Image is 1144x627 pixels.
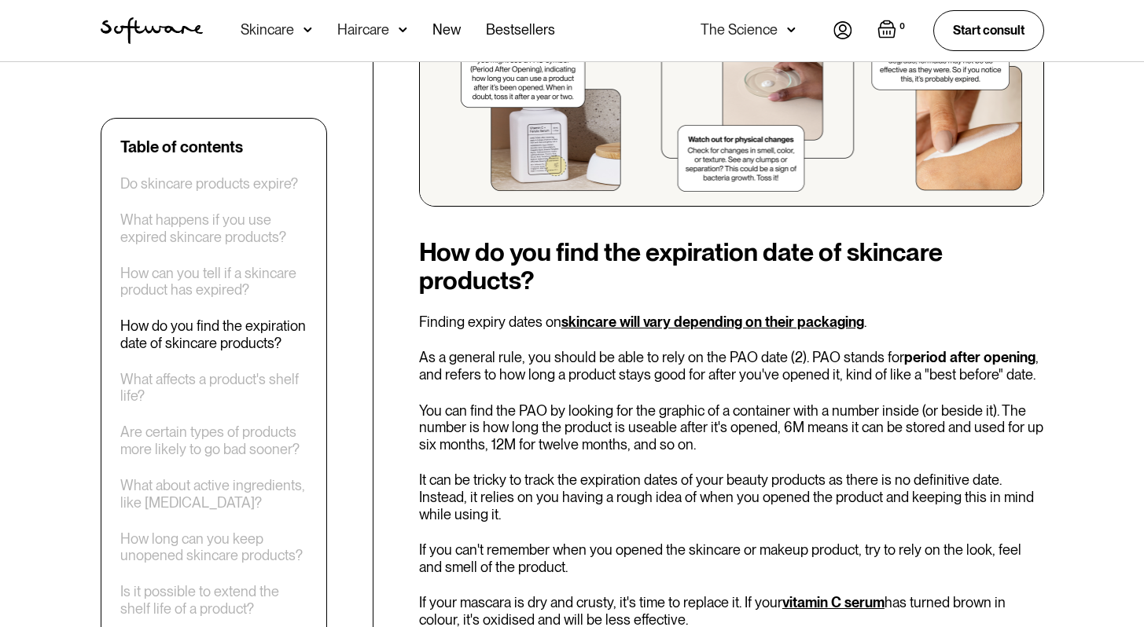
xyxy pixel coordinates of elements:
a: Is it possible to extend the shelf life of a product? [120,583,307,617]
p: It can be tricky to track the expiration dates of your beauty products as there is no definitive ... [419,471,1044,522]
a: vitamin C serum [782,594,885,610]
p: If you can't remember when you opened the skincare or makeup product, try to rely on the look, fe... [419,541,1044,575]
strong: period after opening [904,349,1035,365]
div: Skincare [241,22,294,38]
div: Table of contents [120,137,243,156]
h2: How do you find the expiration date of skincare products? [419,238,1044,295]
a: How do you find the expiration date of skincare products? [120,317,307,351]
a: skincare will vary depending on their packaging [561,313,864,330]
img: arrow down [787,22,796,38]
p: Finding expiry dates on . [419,313,1044,331]
img: arrow down [399,22,407,38]
div: 0 [896,20,908,34]
a: What affects a product's shelf life? [120,371,307,405]
div: Haircare [337,22,389,38]
a: How can you tell if a skincare product has expired? [120,265,307,299]
a: What about active ingredients, like [MEDICAL_DATA]? [120,477,307,511]
a: Open empty cart [877,20,908,42]
img: Software Logo [101,17,203,44]
a: How long can you keep unopened skincare products? [120,530,307,564]
img: arrow down [303,22,312,38]
a: Do skincare products expire? [120,175,298,192]
a: Start consult [933,10,1044,50]
p: You can find the PAO by looking for the graphic of a container with a number inside (or beside it... [419,402,1044,453]
a: What happens if you use expired skincare products? [120,211,307,245]
p: As a general rule, you should be able to rely on the PAO date (2). PAO stands for , and refers to... [419,349,1044,383]
a: Are certain types of products more likely to go bad sooner? [120,423,307,457]
div: The Science [701,22,778,38]
a: home [101,17,203,44]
